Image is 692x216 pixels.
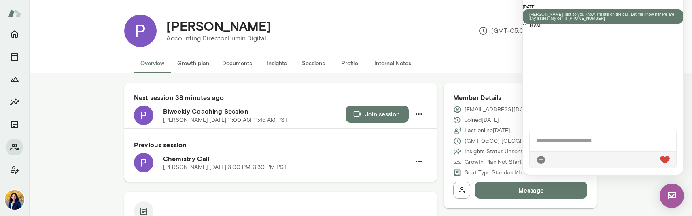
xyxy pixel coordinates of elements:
h6: Member Details [453,93,587,102]
div: Attach [13,189,23,199]
button: Profile [331,53,368,73]
button: Join session [346,106,409,123]
p: [PERSON_NAME], just so you know, I'm still on the call. Let me know if there are any issues. My c... [6,47,154,55]
button: Documents [216,53,259,73]
p: Accounting Director, Lumin Digital [166,34,271,43]
h6: Previous session [134,140,427,150]
button: Home [6,26,23,42]
p: Growth Plan: Not Started [465,158,528,166]
h4: [PERSON_NAME] [166,18,271,34]
button: Members [6,139,23,155]
h6: Biweekly Coaching Session [163,106,346,116]
img: Jaya Jaware [5,190,24,210]
p: (GMT-05:00) [GEOGRAPHIC_DATA] [478,26,597,36]
div: Live Reaction [137,189,147,199]
button: Sessions [295,53,331,73]
img: Priscilla Romero [124,15,157,47]
button: Internal Notes [368,53,418,73]
button: Growth plan [171,53,216,73]
button: Sessions [6,49,23,65]
img: Mento [8,5,21,21]
p: (GMT-05:00) [GEOGRAPHIC_DATA] [465,137,558,145]
h6: Chemistry Call [163,154,410,163]
button: Client app [6,162,23,178]
span: Last Active At: [DATE] 9:53 AM [43,15,107,26]
p: Seat Type: Standard/Leadership [465,169,547,177]
button: Growth Plan [6,71,23,87]
p: [PERSON_NAME] · [DATE] · 3:00 PM-3:30 PM PST [163,163,287,172]
p: [EMAIL_ADDRESS][DOMAIN_NAME] [465,106,558,114]
p: Insights Status: Unsent [465,148,523,156]
button: Message [475,182,587,199]
button: Insights [6,94,23,110]
button: Overview [134,53,171,73]
p: Joined [DATE] [465,116,499,124]
button: Insights [259,53,295,73]
h6: [PERSON_NAME] [43,6,107,15]
h6: Next session 38 minutes ago [134,93,427,102]
img: heart [137,190,147,198]
img: data:image/png;base64,iVBORw0KGgoAAAANSUhEUgAAAMgAAADICAYAAACtWK6eAAAAAXNSR0IArs4c6QAACnBJREFUeF7... [22,9,37,23]
p: Last online [DATE] [465,127,510,135]
button: Documents [6,116,23,133]
p: [PERSON_NAME] · [DATE] · 11:00 AM-11:45 AM PST [163,116,288,124]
